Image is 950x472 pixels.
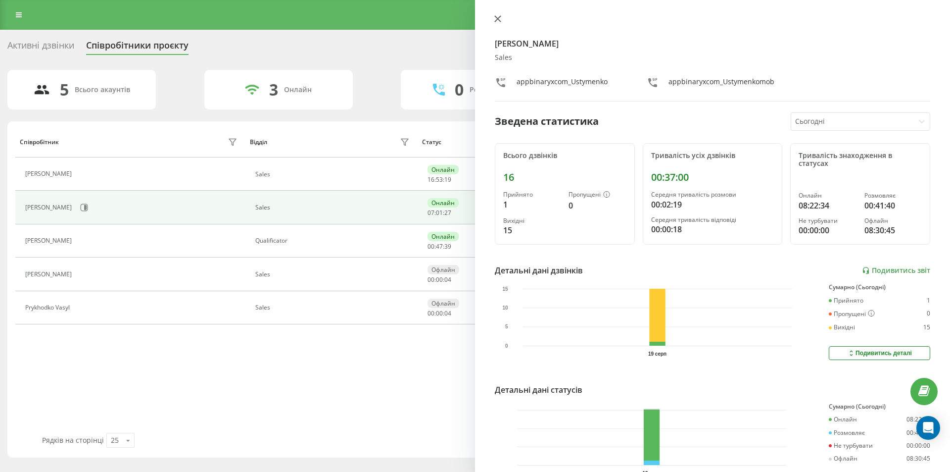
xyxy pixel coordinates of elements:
div: 00:37:00 [651,171,774,183]
div: : : [427,176,451,183]
a: Подивитись звіт [862,266,930,275]
div: [PERSON_NAME] [25,170,74,177]
span: 04 [444,309,451,317]
div: Офлайн [829,455,857,462]
div: 3 [269,80,278,99]
text: 15 [502,286,508,292]
text: 10 [502,305,508,311]
span: 27 [444,209,451,217]
div: Sales [495,53,930,62]
div: Детальні дані статусів [495,384,582,396]
h4: [PERSON_NAME] [495,38,930,50]
span: 19 [444,175,451,184]
div: Sales [255,204,412,211]
div: Онлайн [284,86,312,94]
div: : : [427,243,451,250]
div: Співробітники проєкту [86,40,189,55]
text: 5 [505,324,508,329]
text: 19 серп [648,351,666,357]
div: Офлайн [427,299,459,308]
div: : : [427,276,451,283]
div: Співробітник [20,139,59,146]
span: 39 [444,242,451,251]
div: Активні дзвінки [7,40,74,55]
div: Prykhodko Vasyl [25,304,72,311]
div: Відділ [250,139,267,146]
div: Пропущені [829,310,875,318]
div: 08:30:45 [906,455,930,462]
div: 25 [111,435,119,445]
div: Open Intercom Messenger [916,416,940,440]
div: Sales [255,171,412,178]
div: 0 [455,80,464,99]
span: 00 [436,275,443,284]
div: Сумарно (Сьогодні) [829,284,930,291]
div: Всього акаунтів [75,86,130,94]
div: Статус [422,139,441,146]
span: 00 [436,309,443,317]
div: : : [427,310,451,317]
div: appbinaryxcom_Ustymenkomob [668,77,774,91]
div: [PERSON_NAME] [25,237,74,244]
div: 00:41:40 [906,429,930,436]
div: Qualificator [255,237,412,244]
div: 00:00:00 [906,442,930,449]
div: 00:02:19 [651,199,774,210]
div: : : [427,210,451,216]
div: Зведена статистика [495,114,599,129]
div: 16 [503,171,626,183]
div: Sales [255,304,412,311]
span: 04 [444,275,451,284]
div: 0 [569,200,626,211]
span: 00 [427,242,434,251]
span: 53 [436,175,443,184]
div: 08:30:45 [864,224,922,236]
button: Подивитись деталі [829,346,930,360]
div: Детальні дані дзвінків [495,264,583,276]
div: Не турбувати [799,217,856,224]
div: Онлайн [427,232,459,241]
div: Розмовляє [864,192,922,199]
div: Офлайн [864,217,922,224]
div: Розмовляє [829,429,865,436]
div: 0 [927,310,930,318]
div: Середня тривалість розмови [651,191,774,198]
div: Подивитись деталі [847,349,912,357]
div: 00:41:40 [864,200,922,211]
div: Тривалість знаходження в статусах [799,152,922,168]
span: Рядків на сторінці [42,435,104,445]
div: Онлайн [427,165,459,174]
div: Тривалість усіх дзвінків [651,152,774,160]
div: Sales [255,271,412,278]
div: 5 [60,80,69,99]
span: 00 [427,309,434,317]
div: 08:22:34 [906,416,930,423]
text: 0 [505,343,508,349]
div: 00:00:00 [799,224,856,236]
div: 15 [503,224,561,236]
div: appbinaryxcom_Ustymenko [517,77,608,91]
span: 47 [436,242,443,251]
div: Пропущені [569,191,626,199]
div: 15 [923,324,930,331]
div: 00:00:18 [651,223,774,235]
div: Вихідні [503,217,561,224]
span: 07 [427,209,434,217]
div: Середня тривалість відповіді [651,216,774,223]
div: 08:22:34 [799,200,856,211]
div: Онлайн [427,198,459,208]
div: [PERSON_NAME] [25,271,74,278]
div: Не турбувати [829,442,873,449]
div: Онлайн [829,416,857,423]
div: Всього дзвінків [503,152,626,160]
div: 1 [503,199,561,210]
span: 01 [436,209,443,217]
div: 1 [927,297,930,304]
div: Розмовляють [470,86,518,94]
div: Прийнято [829,297,863,304]
div: Прийнято [503,191,561,198]
div: [PERSON_NAME] [25,204,74,211]
span: 00 [427,275,434,284]
div: Вихідні [829,324,855,331]
div: Офлайн [427,265,459,274]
